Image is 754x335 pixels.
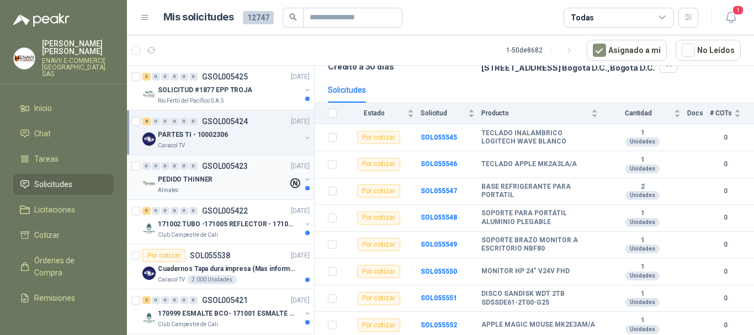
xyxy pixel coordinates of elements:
p: GSOL005421 [202,296,248,304]
p: SOLICITUD #1877 EPP TROJA [158,85,252,95]
p: Crédito a 30 días [328,62,472,71]
a: Solicitudes [13,174,114,195]
b: 1 [604,263,681,272]
b: 1 [604,290,681,299]
a: 2 0 0 0 0 0 GSOL005421[DATE] Company Logo170999 ESMALTE BCO- 171001 ESMALTE GRISClub Campestre de... [142,294,312,329]
a: 0 0 0 0 0 0 GSOL005423[DATE] Company LogoPEDIDO THINNERAlmatec [142,159,312,195]
span: Remisiones [34,292,75,304]
div: 8 [142,118,151,125]
a: Licitaciones [13,199,114,220]
b: 1 [604,156,681,164]
p: [DATE] [291,251,310,261]
b: 0 [710,240,741,250]
a: Por cotizarSOL055538[DATE] Company LogoCuadernos Tapa dura impresa (Mas informacion en el adjunto... [127,244,314,289]
b: 0 [710,132,741,143]
a: Cotizar [13,225,114,246]
b: SOL055546 [421,160,457,168]
div: Unidades [625,325,660,334]
p: Club Campestre de Cali [158,231,218,240]
img: Company Logo [142,267,156,280]
div: 0 [171,207,179,215]
b: 2 [604,183,681,192]
b: 0 [710,186,741,196]
div: Unidades [625,272,660,280]
a: Órdenes de Compra [13,250,114,283]
b: TECLADO INALAMBRICO LOGITECH WAVE BLANCO [481,129,598,146]
div: Por cotizar [357,265,400,278]
div: 0 [189,296,198,304]
p: Club Campestre de Cali [158,320,218,329]
a: SOL055550 [421,268,457,275]
div: 0 [161,73,169,81]
span: 12747 [243,11,274,24]
div: 0 [161,296,169,304]
div: 5 [142,207,151,215]
div: 0 [152,207,160,215]
div: 3 [142,73,151,81]
b: 1 [604,129,681,137]
div: Por cotizar [357,211,400,225]
p: Caracol TV [158,141,185,150]
button: Asignado a mi [587,40,667,61]
img: Company Logo [142,311,156,325]
p: PEDIDO THINNER [158,174,213,185]
div: 2 [142,296,151,304]
b: MONITOR HP 24" V24V FHD [481,267,570,276]
span: Tareas [34,153,59,165]
a: 3 0 0 0 0 0 GSOL005425[DATE] Company LogoSOLICITUD #1877 EPP TROJARio Fertil del Pacífico S.A.S. [142,70,312,105]
div: 0 [171,296,179,304]
div: 0 [189,118,198,125]
img: Company Logo [142,88,156,101]
div: 0 [180,162,188,170]
p: GSOL005424 [202,118,248,125]
p: [DATE] [291,116,310,127]
a: SOL055548 [421,214,457,221]
b: 0 [710,320,741,331]
div: Unidades [625,164,660,173]
b: SOL055551 [421,294,457,302]
p: 171002 TUBO -171005 REFLECTOR - 171007 PANEL [158,219,295,230]
div: 0 [189,162,198,170]
div: Por cotizar [357,131,400,144]
p: 170999 ESMALTE BCO- 171001 ESMALTE GRIS [158,309,295,319]
div: Por cotizar [357,184,400,198]
a: SOL055545 [421,134,457,141]
a: SOL055552 [421,321,457,329]
span: Cantidad [604,109,672,117]
div: Unidades [625,218,660,227]
p: Almatec [158,186,179,195]
span: Chat [34,127,51,140]
a: Chat [13,123,114,144]
a: Remisiones [13,288,114,309]
span: Cotizar [34,229,60,241]
b: 1 [604,316,681,325]
div: Por cotizar [142,249,185,262]
p: [STREET_ADDRESS] Bogotá D.C. , Bogotá D.C. [481,63,655,72]
span: Estado [343,109,405,117]
a: Inicio [13,98,114,119]
b: 1 [604,209,681,218]
img: Company Logo [142,222,156,235]
a: 8 0 0 0 0 0 GSOL005424[DATE] Company LogoPARTES TI - 10002306Caracol TV [142,115,312,150]
div: Unidades [625,244,660,253]
div: 0 [171,118,179,125]
p: PARTES TI - 10002306 [158,130,228,140]
p: GSOL005425 [202,73,248,81]
button: 1 [721,8,741,28]
b: SOL055547 [421,187,457,195]
span: search [289,13,297,21]
div: 0 [171,162,179,170]
b: SOPORTE PARA PORTÁTIL ALUMINIO PLEGABLE [481,209,598,226]
p: [DATE] [291,295,310,306]
span: Órdenes de Compra [34,254,103,279]
p: SOL055538 [190,252,230,259]
div: 0 [161,118,169,125]
div: 1 - 50 de 8682 [506,41,578,59]
b: BASE REFRIGERANTE PARA PORTATIL [481,183,598,200]
div: 0 [180,73,188,81]
a: SOL055549 [421,241,457,248]
img: Company Logo [142,177,156,190]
